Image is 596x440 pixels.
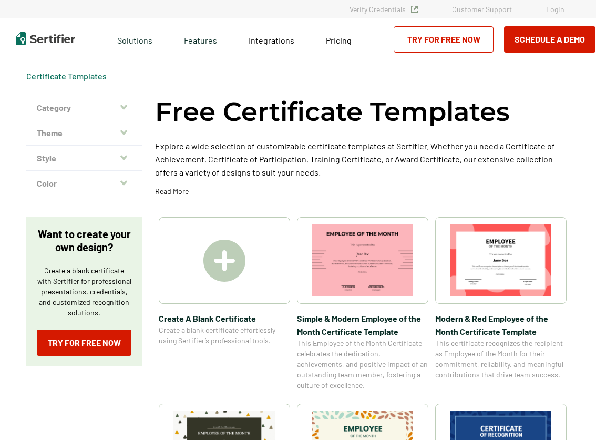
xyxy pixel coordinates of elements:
[435,312,567,338] span: Modern & Red Employee of the Month Certificate Template
[37,228,131,254] p: Want to create your own design?
[435,217,567,391] a: Modern & Red Employee of the Month Certificate TemplateModern & Red Employee of the Month Certifi...
[37,330,131,356] a: Try for Free Now
[249,33,294,46] a: Integrations
[26,146,142,171] button: Style
[155,186,189,197] p: Read More
[203,240,245,282] img: Create A Blank Certificate
[159,312,290,325] span: Create A Blank Certificate
[350,5,418,14] a: Verify Credentials
[155,139,570,179] p: Explore a wide selection of customizable certificate templates at Sertifier. Whether you need a C...
[26,95,142,120] button: Category
[546,5,564,14] a: Login
[26,171,142,196] button: Color
[452,5,512,14] a: Customer Support
[249,35,294,45] span: Integrations
[26,120,142,146] button: Theme
[297,338,428,391] span: This Employee of the Month Certificate celebrates the dedication, achievements, and positive impa...
[117,33,152,46] span: Solutions
[37,265,131,318] p: Create a blank certificate with Sertifier for professional presentations, credentials, and custom...
[297,217,428,391] a: Simple & Modern Employee of the Month Certificate TemplateSimple & Modern Employee of the Month C...
[159,325,290,346] span: Create a blank certificate effortlessly using Sertifier’s professional tools.
[155,95,510,129] h1: Free Certificate Templates
[326,35,352,45] span: Pricing
[184,33,217,46] span: Features
[312,224,414,296] img: Simple & Modern Employee of the Month Certificate Template
[326,33,352,46] a: Pricing
[450,224,552,296] img: Modern & Red Employee of the Month Certificate Template
[297,312,428,338] span: Simple & Modern Employee of the Month Certificate Template
[435,338,567,380] span: This certificate recognizes the recipient as Employee of the Month for their commitment, reliabil...
[26,71,107,81] div: Breadcrumb
[411,6,418,13] img: Verified
[16,32,75,45] img: Sertifier | Digital Credentialing Platform
[394,26,494,53] a: Try for Free Now
[26,71,107,81] a: Certificate Templates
